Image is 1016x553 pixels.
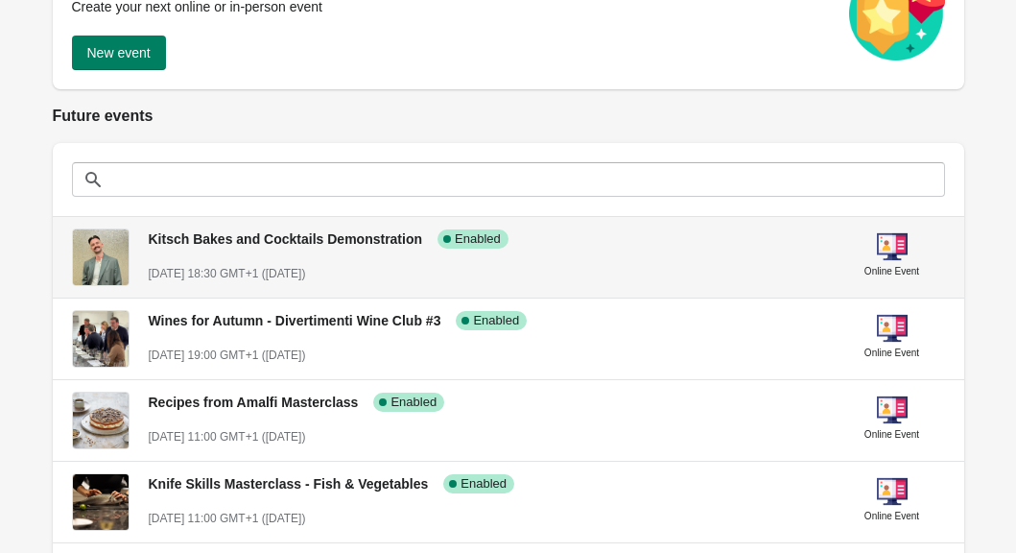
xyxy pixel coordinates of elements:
[877,231,908,262] img: online-event-5d64391802a09ceff1f8b055f10f5880.png
[877,476,908,507] img: online-event-5d64391802a09ceff1f8b055f10f5880.png
[149,313,441,328] span: Wines for Autumn - Divertimenti Wine Club #3
[864,507,919,526] div: Online Event
[149,512,306,525] span: [DATE] 11:00 GMT+1 ([DATE])
[73,474,129,530] img: Knife Skills Masterclass - Fish & Vegetables
[149,430,306,444] span: [DATE] 11:00 GMT+1 ([DATE])
[73,393,129,448] img: Recipes from Amalfi Masterclass
[149,231,423,247] span: Kitsch Bakes and Cocktails Demonstration
[87,45,151,60] span: New event
[149,476,429,492] span: Knife Skills Masterclass - Fish & Vegetables
[73,311,129,367] img: Wines for Autumn - Divertimenti Wine Club #3
[461,476,507,492] span: Enabled
[864,262,919,281] div: Online Event
[473,313,519,328] span: Enabled
[877,395,908,425] img: online-event-5d64391802a09ceff1f8b055f10f5880.png
[149,395,359,410] span: Recipes from Amalfi Masterclass
[864,425,919,445] div: Online Event
[149,349,306,362] span: [DATE] 19:00 GMT+1 ([DATE])
[877,313,908,344] img: online-event-5d64391802a09ceff1f8b055f10f5880.png
[864,344,919,363] div: Online Event
[455,231,501,247] span: Enabled
[73,229,129,285] img: Kitsch Bakes and Cocktails Demonstration
[72,36,166,70] button: New event
[149,267,306,280] span: [DATE] 18:30 GMT+1 ([DATE])
[390,395,437,410] span: Enabled
[53,105,964,128] h2: Future events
